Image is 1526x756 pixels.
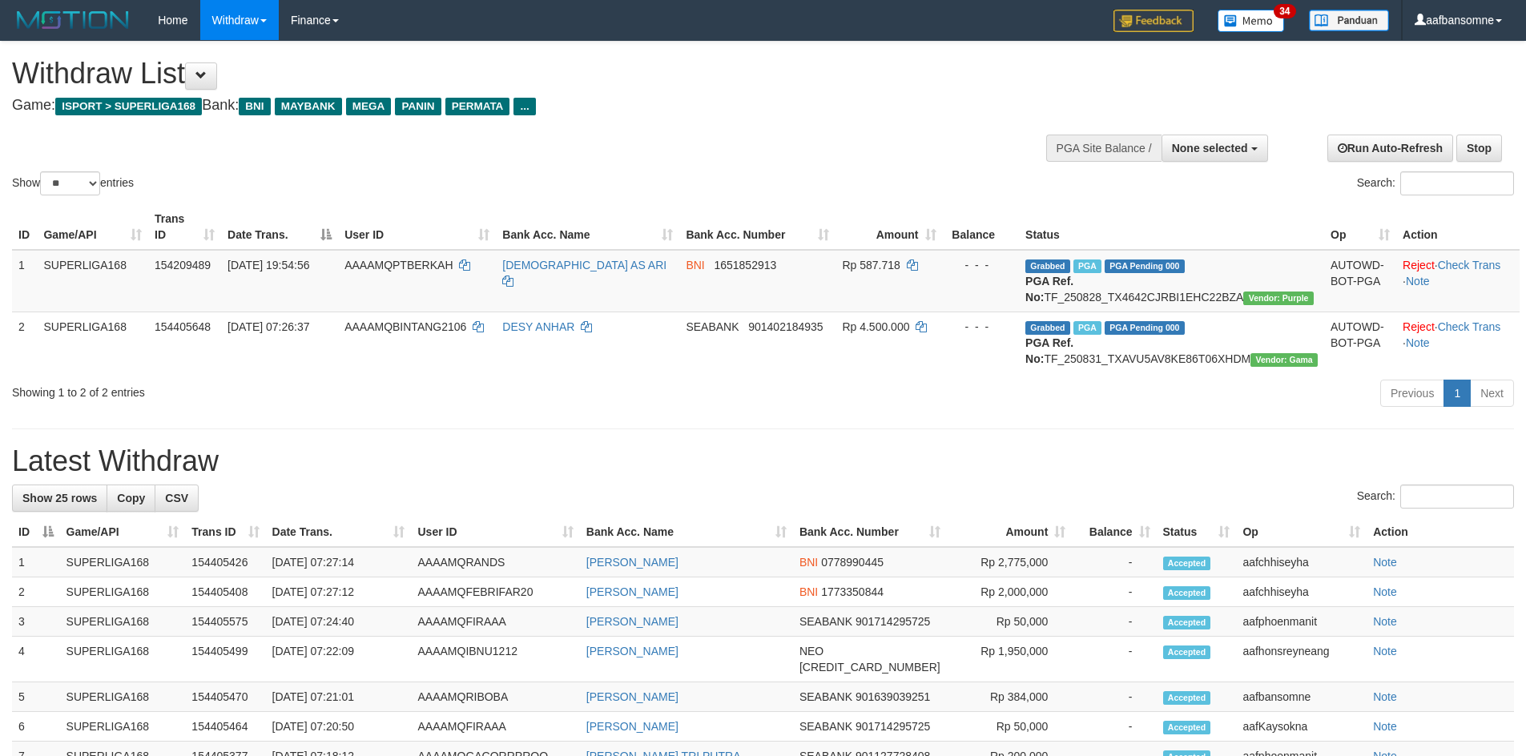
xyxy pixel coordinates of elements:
[344,320,466,333] span: AAAAMQBINTANG2106
[221,204,338,250] th: Date Trans.: activate to sort column descending
[835,204,942,250] th: Amount: activate to sort column ascending
[185,577,265,607] td: 154405408
[12,517,60,547] th: ID: activate to sort column descending
[496,204,679,250] th: Bank Acc. Name: activate to sort column ascending
[513,98,535,115] span: ...
[266,712,412,742] td: [DATE] 07:20:50
[37,312,148,373] td: SUPERLIGA168
[1163,557,1211,570] span: Accepted
[586,720,678,733] a: [PERSON_NAME]
[842,320,909,333] span: Rp 4.500.000
[227,320,309,333] span: [DATE] 07:26:37
[12,58,1001,90] h1: Withdraw List
[947,517,1073,547] th: Amount: activate to sort column ascending
[1470,380,1514,407] a: Next
[275,98,342,115] span: MAYBANK
[821,585,884,598] span: Copy 1773350844 to clipboard
[1163,616,1211,629] span: Accepted
[1357,485,1514,509] label: Search:
[943,204,1020,250] th: Balance
[12,485,107,512] a: Show 25 rows
[686,320,739,333] span: SEABANK
[185,712,265,742] td: 154405464
[1396,204,1520,250] th: Action
[1172,142,1248,155] span: None selected
[1373,720,1397,733] a: Note
[1403,259,1435,271] a: Reject
[445,98,510,115] span: PERMATA
[1236,517,1367,547] th: Op: activate to sort column ascending
[1243,292,1313,305] span: Vendor URL: https://trx4.1velocity.biz
[1105,259,1185,273] span: PGA Pending
[1072,637,1156,682] td: -
[1400,171,1514,195] input: Search:
[60,637,186,682] td: SUPERLIGA168
[799,615,852,628] span: SEABANK
[1373,585,1397,598] a: Note
[37,250,148,312] td: SUPERLIGA168
[1162,135,1268,162] button: None selected
[1163,586,1211,600] span: Accepted
[12,547,60,577] td: 1
[1236,547,1367,577] td: aafchhiseyha
[502,259,666,271] a: [DEMOGRAPHIC_DATA] AS ARI
[1380,380,1444,407] a: Previous
[1309,10,1389,31] img: panduan.png
[1250,353,1318,367] span: Vendor URL: https://trx31.1velocity.biz
[1406,275,1430,288] a: Note
[947,547,1073,577] td: Rp 2,775,000
[1163,691,1211,705] span: Accepted
[949,319,1013,335] div: - - -
[1324,250,1396,312] td: AUTOWD-BOT-PGA
[947,682,1073,712] td: Rp 384,000
[1373,690,1397,703] a: Note
[856,615,930,628] span: Copy 901714295725 to clipboard
[227,259,309,271] span: [DATE] 19:54:56
[411,712,579,742] td: AAAAMQFIRAAA
[799,585,818,598] span: BNI
[679,204,835,250] th: Bank Acc. Number: activate to sort column ascending
[1113,10,1194,32] img: Feedback.jpg
[1236,712,1367,742] td: aafKaysokna
[411,577,579,607] td: AAAAMQFEBRIFAR20
[411,547,579,577] td: AAAAMQRANDS
[1072,547,1156,577] td: -
[1019,250,1324,312] td: TF_250828_TX4642CJRBI1EHC22BZA
[799,720,852,733] span: SEABANK
[60,607,186,637] td: SUPERLIGA168
[856,720,930,733] span: Copy 901714295725 to clipboard
[947,637,1073,682] td: Rp 1,950,000
[686,259,704,271] span: BNI
[842,259,900,271] span: Rp 587.718
[12,445,1514,477] h1: Latest Withdraw
[12,637,60,682] td: 4
[165,492,188,505] span: CSV
[1046,135,1162,162] div: PGA Site Balance /
[411,682,579,712] td: AAAAMQRIBOBA
[411,517,579,547] th: User ID: activate to sort column ascending
[1072,682,1156,712] td: -
[748,320,823,333] span: Copy 901402184935 to clipboard
[821,556,884,569] span: Copy 0778990445 to clipboard
[856,690,930,703] span: Copy 901639039251 to clipboard
[12,171,134,195] label: Show entries
[266,547,412,577] td: [DATE] 07:27:14
[586,615,678,628] a: [PERSON_NAME]
[1400,485,1514,509] input: Search:
[12,312,37,373] td: 2
[1403,320,1435,333] a: Reject
[346,98,392,115] span: MEGA
[949,257,1013,273] div: - - -
[344,259,453,271] span: AAAAMQPTBERKAH
[148,204,221,250] th: Trans ID: activate to sort column ascending
[1025,259,1070,273] span: Grabbed
[37,204,148,250] th: Game/API: activate to sort column ascending
[107,485,155,512] a: Copy
[155,485,199,512] a: CSV
[1073,259,1101,273] span: Marked by aafchhiseyha
[1324,204,1396,250] th: Op: activate to sort column ascending
[266,682,412,712] td: [DATE] 07:21:01
[266,577,412,607] td: [DATE] 07:27:12
[12,378,624,400] div: Showing 1 to 2 of 2 entries
[117,492,145,505] span: Copy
